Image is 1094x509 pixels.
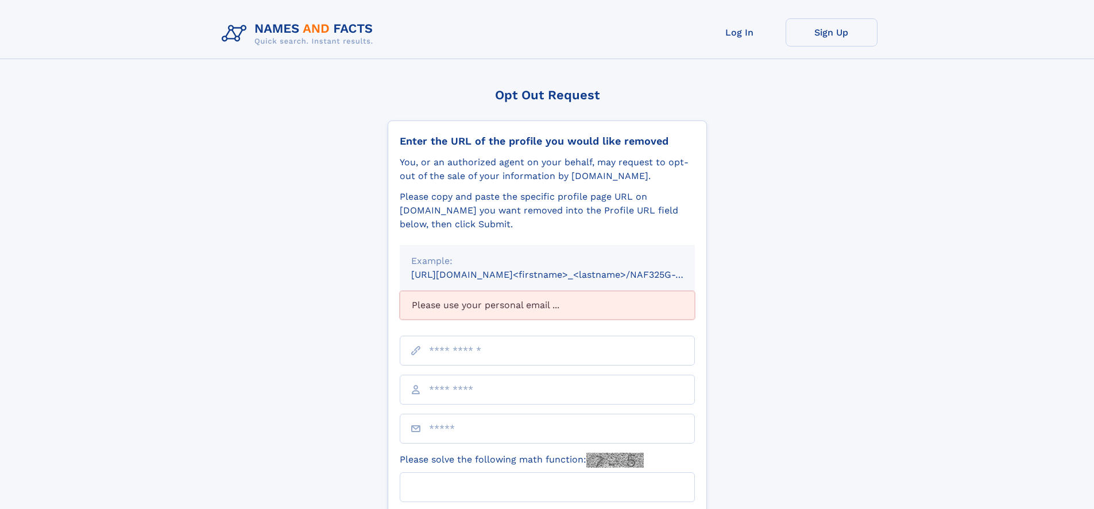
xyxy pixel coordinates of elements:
a: Sign Up [786,18,877,46]
div: You, or an authorized agent on your behalf, may request to opt-out of the sale of your informatio... [400,156,695,183]
div: Example: [411,254,683,268]
img: Logo Names and Facts [217,18,382,49]
div: Opt Out Request [388,88,707,102]
small: [URL][DOMAIN_NAME]<firstname>_<lastname>/NAF325G-xxxxxxxx [411,269,717,280]
div: Please use your personal email ... [400,291,695,320]
label: Please solve the following math function: [400,453,644,468]
a: Log In [694,18,786,46]
div: Enter the URL of the profile you would like removed [400,135,695,147]
div: Please copy and paste the specific profile page URL on [DOMAIN_NAME] you want removed into the Pr... [400,190,695,231]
